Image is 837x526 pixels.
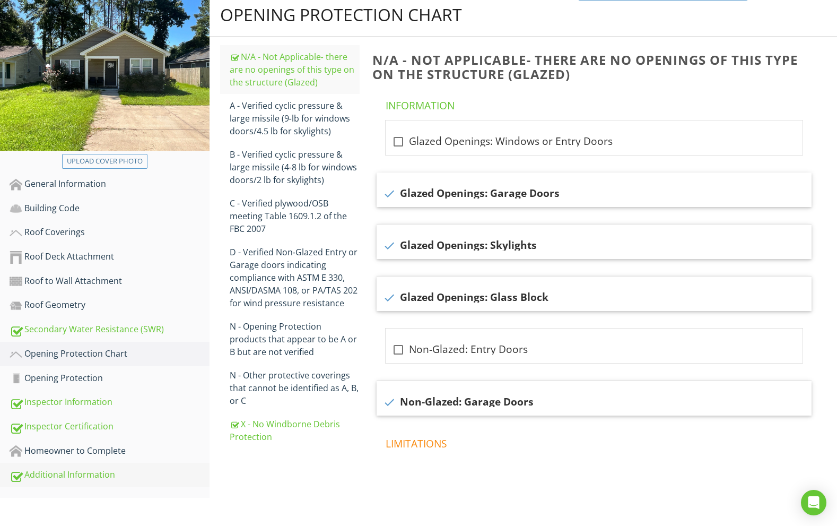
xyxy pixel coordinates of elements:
div: N - Opening Protection products that appear to be A or B but are not verified [230,320,360,358]
div: Homeowner to Complete [10,444,210,458]
h4: Limitations [386,433,807,451]
div: Roof Coverings [10,226,210,239]
div: Additional Information [10,468,210,482]
div: N - Other protective coverings that cannot be identified as A, B, or C [230,369,360,407]
div: Opening Protection [10,372,210,385]
div: B - Verified cyclic pressure & large missile (4‐8 lb for windows doors/2 lb for skylights) [230,148,360,186]
div: X - No Windborne Debris Protection [230,418,360,443]
div: Roof Deck Attachment [10,250,210,264]
div: Roof Geometry [10,298,210,312]
div: Secondary Water Resistance (SWR) [10,323,210,337]
div: C - Verified plywood/OSB meeting Table 1609.1.2 of the FBC 2007 [230,197,360,235]
h3: N/A - Not Applicable‐ there are no openings of this type on the structure (Glazed) [372,53,820,81]
div: Inspector Information [10,395,210,409]
h4: Information [386,94,807,113]
div: Opening Protection Chart [220,4,462,25]
button: Upload cover photo [62,154,147,169]
div: D - Verified Non‐Glazed Entry or Garage doors indicating compliance with ASTM E 330, ANSI/DASMA 1... [230,246,360,309]
div: Building Code [10,202,210,215]
div: Inspector Certification [10,420,210,434]
div: A - Verified cyclic pressure & large missile (9‐lb for windows doors/4.5 lb for skylights) [230,99,360,137]
div: General Information [10,177,210,191]
div: N/A - Not Applicable‐ there are no openings of this type on the structure (Glazed) [230,50,360,89]
div: Upload cover photo [67,156,143,167]
div: Roof to Wall Attachment [10,274,210,288]
div: Open Intercom Messenger [801,490,826,515]
div: Opening Protection Chart [10,347,210,361]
